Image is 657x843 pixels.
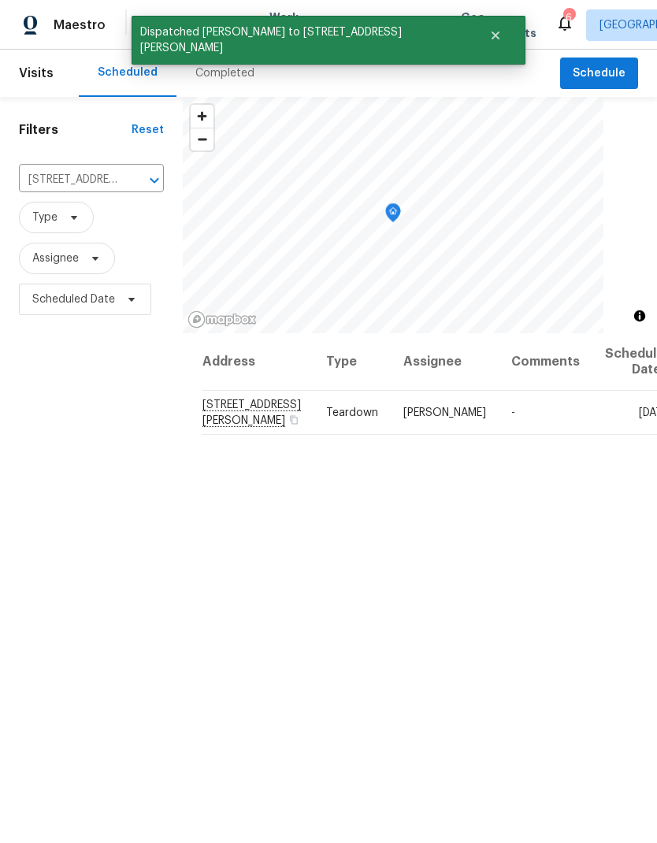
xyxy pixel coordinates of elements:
[187,310,257,329] a: Mapbox homepage
[143,169,165,191] button: Open
[511,407,515,418] span: -
[202,333,314,391] th: Address
[560,58,638,90] button: Schedule
[32,251,79,266] span: Assignee
[19,168,120,192] input: Search for an address...
[269,9,310,41] span: Work Orders
[470,20,522,51] button: Close
[191,105,213,128] button: Zoom in
[98,65,158,80] div: Scheduled
[573,64,625,84] span: Schedule
[132,16,470,65] span: Dispatched [PERSON_NAME] to [STREET_ADDRESS][PERSON_NAME]
[183,97,603,333] canvas: Map
[32,292,115,307] span: Scheduled Date
[191,128,213,150] button: Zoom out
[19,122,132,138] h1: Filters
[195,65,254,81] div: Completed
[499,333,592,391] th: Comments
[132,122,164,138] div: Reset
[403,407,486,418] span: [PERSON_NAME]
[32,210,58,225] span: Type
[385,203,401,228] div: Map marker
[54,17,106,33] span: Maestro
[391,333,499,391] th: Assignee
[563,9,574,25] div: 6
[635,307,644,325] span: Toggle attribution
[630,306,649,325] button: Toggle attribution
[19,56,54,91] span: Visits
[461,9,536,41] span: Geo Assignments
